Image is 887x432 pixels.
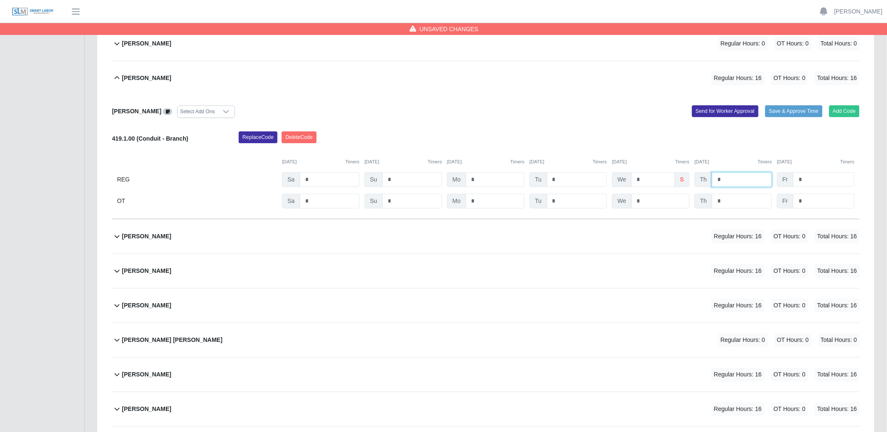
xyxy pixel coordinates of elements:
span: OT Hours: 0 [771,402,808,416]
b: [PERSON_NAME] [122,39,171,48]
span: Regular Hours: 16 [711,264,764,278]
span: Su [365,172,383,187]
b: [PERSON_NAME] [122,301,171,310]
span: We [612,172,632,187]
button: Timers [675,158,690,165]
span: OT Hours: 0 [775,333,812,347]
div: [DATE] [365,158,442,165]
button: DeleteCode [282,131,317,143]
span: Tu [530,194,547,208]
span: Fr [777,194,794,208]
span: Fr [777,172,794,187]
div: Select Add Ons [178,106,218,117]
span: OT Hours: 0 [771,229,808,243]
button: [PERSON_NAME] [PERSON_NAME] Regular Hours: 0 OT Hours: 0 Total Hours: 0 [112,323,860,357]
button: Timers [345,158,360,165]
button: [PERSON_NAME] Regular Hours: 16 OT Hours: 0 Total Hours: 16 [112,61,860,95]
button: Timers [428,158,442,165]
b: [PERSON_NAME] [122,74,171,83]
div: [DATE] [530,158,607,165]
span: Mo [447,194,466,208]
span: Total Hours: 16 [815,264,860,278]
span: Total Hours: 16 [815,299,860,312]
span: Regular Hours: 0 [718,37,768,51]
span: Regular Hours: 16 [711,71,764,85]
div: [DATE] [777,158,855,165]
span: We [612,194,632,208]
button: ReplaceCode [239,131,277,143]
span: Regular Hours: 16 [711,299,764,312]
span: Total Hours: 0 [818,333,860,347]
div: [DATE] [695,158,772,165]
b: s [680,175,684,184]
button: Timers [840,158,855,165]
button: Add Code [829,105,860,117]
span: Regular Hours: 16 [711,368,764,381]
span: Regular Hours: 16 [711,402,764,416]
span: Th [695,172,712,187]
button: [PERSON_NAME] Regular Hours: 16 OT Hours: 0 Total Hours: 16 [112,357,860,392]
span: Unsaved Changes [420,25,479,33]
div: [DATE] [612,158,690,165]
a: View/Edit Notes [163,108,172,115]
button: [PERSON_NAME] Regular Hours: 0 OT Hours: 0 Total Hours: 0 [112,27,860,61]
div: REG [117,172,277,187]
b: [PERSON_NAME] [PERSON_NAME] [122,336,223,344]
div: [DATE] [282,158,360,165]
button: [PERSON_NAME] Regular Hours: 16 OT Hours: 0 Total Hours: 16 [112,254,860,288]
span: Total Hours: 16 [815,71,860,85]
a: [PERSON_NAME] [834,7,883,16]
img: SLM Logo [12,7,54,16]
span: Regular Hours: 16 [711,229,764,243]
button: Timers [593,158,607,165]
div: OT [117,194,277,208]
span: Total Hours: 16 [815,368,860,381]
span: Total Hours: 0 [818,37,860,51]
span: OT Hours: 0 [771,368,808,381]
b: [PERSON_NAME] [122,232,171,241]
b: 419.1.00 (Conduit - Branch) [112,135,188,142]
span: Sa [282,172,300,187]
button: [PERSON_NAME] Regular Hours: 16 OT Hours: 0 Total Hours: 16 [112,288,860,323]
b: [PERSON_NAME] [122,405,171,413]
span: OT Hours: 0 [771,299,808,312]
span: Su [365,194,383,208]
button: [PERSON_NAME] Regular Hours: 16 OT Hours: 0 Total Hours: 16 [112,219,860,253]
b: [PERSON_NAME] [122,370,171,379]
span: OT Hours: 0 [771,264,808,278]
span: Sa [282,194,300,208]
span: OT Hours: 0 [775,37,812,51]
span: Total Hours: 16 [815,229,860,243]
button: [PERSON_NAME] Regular Hours: 16 OT Hours: 0 Total Hours: 16 [112,392,860,426]
div: [DATE] [447,158,525,165]
button: Save & Approve Time [765,105,823,117]
b: [PERSON_NAME] [122,267,171,275]
button: Timers [758,158,772,165]
button: Timers [510,158,525,165]
span: OT Hours: 0 [771,71,808,85]
button: Send for Worker Approval [692,105,759,117]
span: Tu [530,172,547,187]
b: [PERSON_NAME] [112,108,161,115]
span: Mo [447,172,466,187]
span: Regular Hours: 0 [718,333,768,347]
span: Total Hours: 16 [815,402,860,416]
span: Th [695,194,712,208]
